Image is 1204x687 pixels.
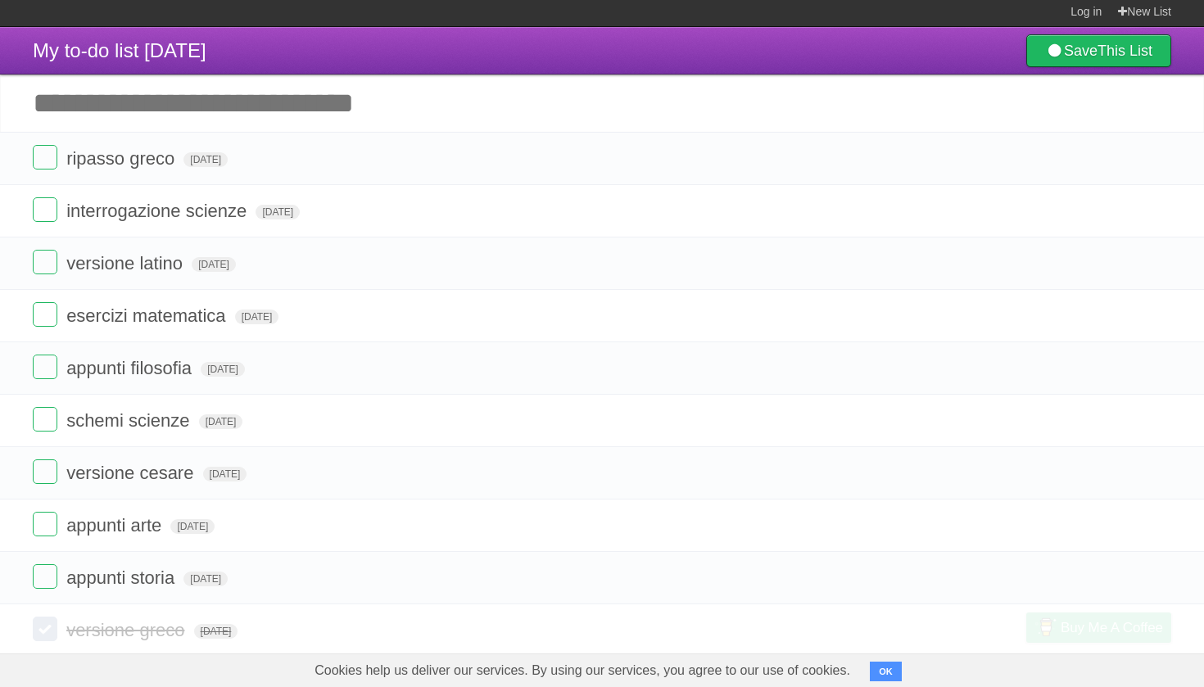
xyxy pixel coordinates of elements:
[66,515,165,536] span: appunti arte
[183,572,228,586] span: [DATE]
[66,305,229,326] span: esercizi matematica
[33,39,206,61] span: My to-do list [DATE]
[1098,43,1152,59] b: This List
[33,250,57,274] label: Done
[33,355,57,379] label: Done
[192,257,236,272] span: [DATE]
[194,624,238,639] span: [DATE]
[870,662,902,681] button: OK
[170,519,215,534] span: [DATE]
[33,512,57,536] label: Done
[66,620,188,640] span: versione greco
[256,205,300,219] span: [DATE]
[298,654,867,687] span: Cookies help us deliver our services. By using our services, you agree to our use of cookies.
[33,197,57,222] label: Done
[199,414,243,429] span: [DATE]
[33,459,57,484] label: Done
[33,302,57,327] label: Done
[66,463,197,483] span: versione cesare
[66,410,193,431] span: schemi scienze
[66,253,187,273] span: versione latino
[66,567,179,588] span: appunti storia
[203,467,247,481] span: [DATE]
[33,145,57,169] label: Done
[235,310,279,324] span: [DATE]
[66,148,179,169] span: ripasso greco
[66,358,196,378] span: appunti filosofia
[33,407,57,432] label: Done
[183,152,228,167] span: [DATE]
[201,362,245,377] span: [DATE]
[1026,34,1171,67] a: SaveThis List
[66,201,251,221] span: interrogazione scienze
[33,617,57,641] label: Done
[33,564,57,589] label: Done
